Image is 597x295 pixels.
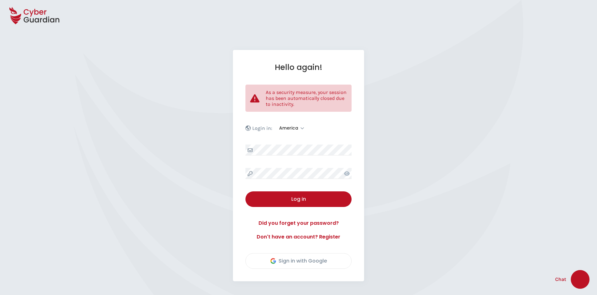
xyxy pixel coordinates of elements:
a: Did you forget your password? [245,219,352,227]
span: Chat [555,276,566,283]
h1: Hello again! [245,62,352,72]
button: Log in [245,191,352,207]
iframe: chat widget [571,270,591,289]
div: Sign in with Google [270,257,327,265]
a: Don't have an account? Register [245,233,352,241]
button: Sign in with Google [245,253,352,269]
p: As a security measure, your session has been automatically closed due to inactivity. [266,89,347,107]
p: Login in: [252,125,272,131]
div: Log in [250,195,347,203]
